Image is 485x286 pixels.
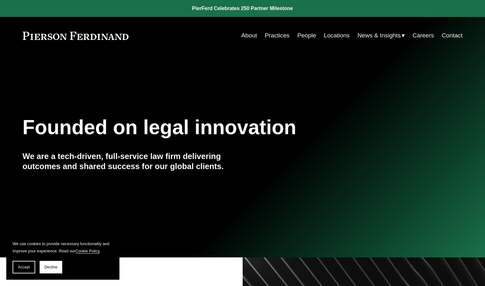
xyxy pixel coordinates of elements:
p: We use cookies to provide necessary functionality and improve your experience. Read our . [13,240,113,255]
button: Decline [40,261,62,273]
span: Decline [44,265,58,269]
a: folder dropdown [357,30,405,41]
a: Careers [412,30,434,41]
a: Locations [324,30,350,41]
a: Cookie Policy [75,249,100,253]
h4: We are a tech-driven, full-service law firm delivering outcomes and shared success for our global... [23,151,243,172]
span: Accept [18,265,30,269]
a: Contact [442,30,462,41]
a: Practices [265,30,289,41]
a: People [297,30,316,41]
span: News & Insights [357,30,401,41]
h1: Founded on legal innovation [23,116,389,139]
button: Accept [13,261,35,273]
section: Cookie banner [6,234,119,280]
a: About [241,30,257,41]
